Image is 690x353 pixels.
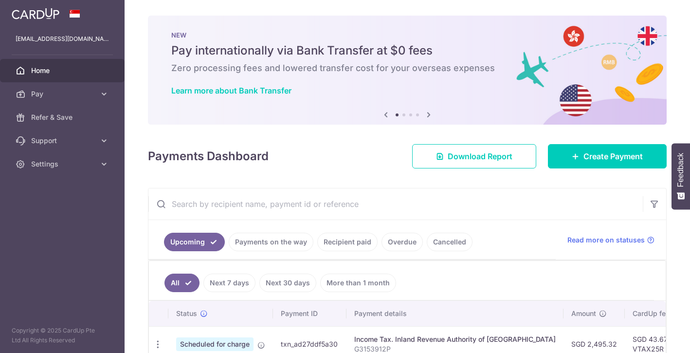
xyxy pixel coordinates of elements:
a: Recipient paid [317,233,378,251]
span: CardUp fee [633,309,670,318]
th: Payment details [346,301,563,326]
a: Create Payment [548,144,667,168]
p: NEW [171,31,643,39]
span: Amount [571,309,596,318]
h6: Zero processing fees and lowered transfer cost for your overseas expenses [171,62,643,74]
div: Income Tax. Inland Revenue Authority of [GEOGRAPHIC_DATA] [354,334,556,344]
th: Payment ID [273,301,346,326]
a: Read more on statuses [567,235,654,245]
a: Upcoming [164,233,225,251]
span: Status [176,309,197,318]
span: Refer & Save [31,112,95,122]
span: Scheduled for charge [176,337,254,351]
span: Pay [31,89,95,99]
span: Feedback [676,153,685,187]
button: Feedback - Show survey [672,143,690,209]
span: Home [31,66,95,75]
a: Next 30 days [259,274,316,292]
img: CardUp [12,8,59,19]
span: Download Report [448,150,512,162]
img: Bank transfer banner [148,16,667,125]
span: Support [31,136,95,146]
input: Search by recipient name, payment id or reference [148,188,643,220]
a: More than 1 month [320,274,396,292]
h5: Pay internationally via Bank Transfer at $0 fees [171,43,643,58]
p: [EMAIL_ADDRESS][DOMAIN_NAME] [16,34,109,44]
span: Settings [31,159,95,169]
a: All [164,274,200,292]
a: Next 7 days [203,274,255,292]
span: Create Payment [583,150,643,162]
a: Overdue [381,233,423,251]
a: Payments on the way [229,233,313,251]
a: Download Report [412,144,536,168]
h4: Payments Dashboard [148,148,269,165]
a: Learn more about Bank Transfer [171,86,291,95]
a: Cancelled [427,233,472,251]
span: Read more on statuses [567,235,645,245]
